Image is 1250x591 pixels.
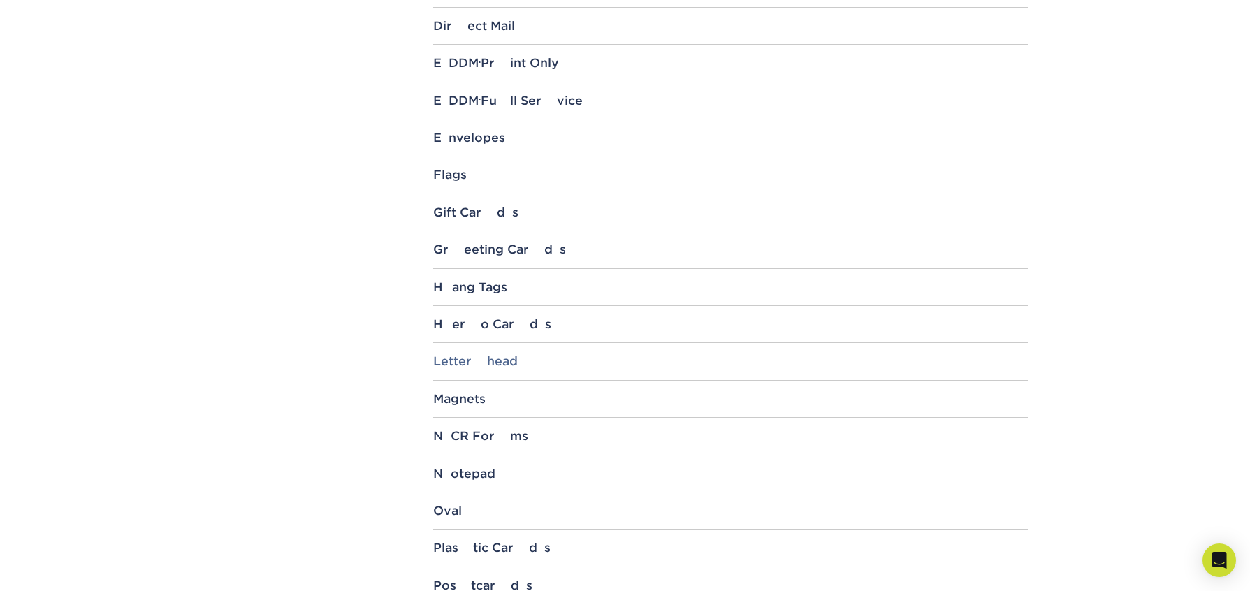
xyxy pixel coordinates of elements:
[433,504,1028,518] div: Oval
[433,19,1028,33] div: Direct Mail
[433,467,1028,481] div: Notepad
[433,94,1028,108] div: EDDM Full Service
[433,429,1028,443] div: NCR Forms
[433,56,1028,70] div: EDDM Print Only
[433,541,1028,555] div: Plastic Cards
[433,354,1028,368] div: Letterhead
[433,168,1028,182] div: Flags
[479,60,481,66] small: ®
[433,392,1028,406] div: Magnets
[1202,543,1236,577] div: Open Intercom Messenger
[433,131,1028,145] div: Envelopes
[433,280,1028,294] div: Hang Tags
[433,317,1028,331] div: Hero Cards
[433,242,1028,256] div: Greeting Cards
[433,205,1028,219] div: Gift Cards
[479,97,481,103] small: ®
